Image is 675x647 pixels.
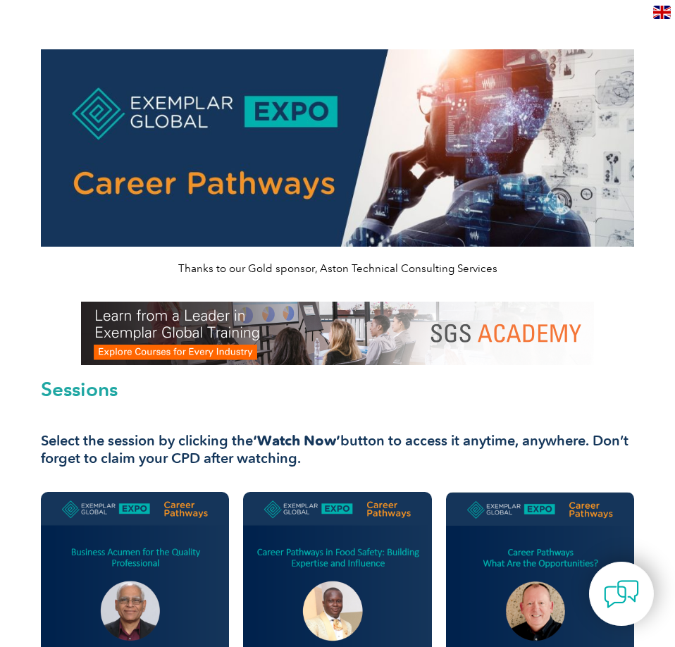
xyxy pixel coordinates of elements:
h3: Select the session by clicking the button to access it anytime, anywhere. Don’t forget to claim y... [41,432,634,467]
img: career pathways [41,49,634,247]
strong: ‘Watch Now’ [253,432,340,449]
img: contact-chat.png [604,577,639,612]
p: Thanks to our Gold sponsor, Aston Technical Consulting Services [41,261,634,276]
h2: Sessions [41,379,634,399]
img: SGS [81,302,594,365]
img: en [653,6,671,19]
